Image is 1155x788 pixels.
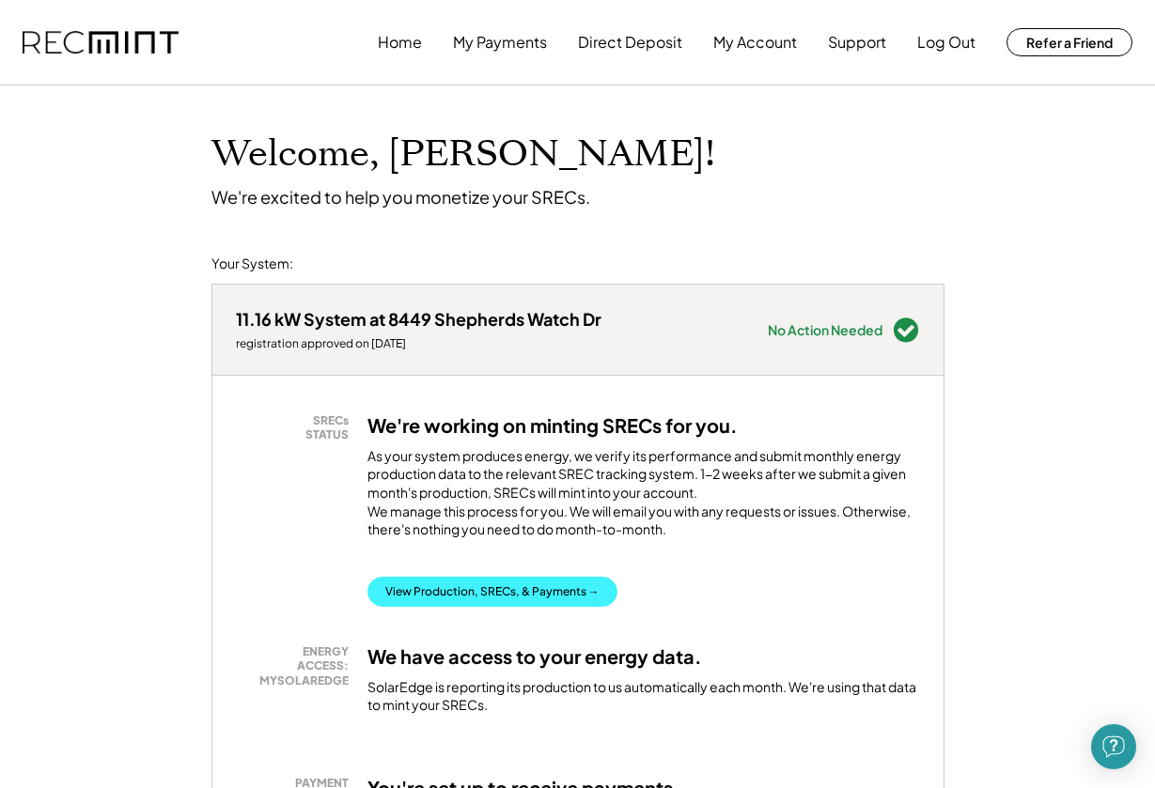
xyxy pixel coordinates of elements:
[211,255,293,273] div: Your System:
[1091,724,1136,769] div: Open Intercom Messenger
[713,23,797,61] button: My Account
[367,577,617,607] button: View Production, SRECs, & Payments →
[768,323,882,336] div: No Action Needed
[378,23,422,61] button: Home
[367,678,920,715] div: SolarEdge is reporting its production to us automatically each month. We're using that data to mi...
[1007,28,1132,56] button: Refer a Friend
[23,31,179,54] img: recmint-logotype%403x.png
[367,413,738,438] h3: We're working on minting SRECs for you.
[245,644,349,688] div: ENERGY ACCESS: MYSOLAREDGE
[453,23,547,61] button: My Payments
[367,447,920,549] div: As your system produces energy, we verify its performance and submit monthly energy production da...
[578,23,682,61] button: Direct Deposit
[245,413,349,442] div: SRECs STATUS
[211,186,590,208] div: We're excited to help you monetize your SRECs.
[367,644,702,669] h3: We have access to your energy data.
[917,23,976,61] button: Log Out
[211,132,715,177] h1: Welcome, [PERSON_NAME]!
[236,336,601,351] div: registration approved on [DATE]
[828,23,886,61] button: Support
[236,308,601,330] div: 11.16 kW System at 8449 Shepherds Watch Dr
